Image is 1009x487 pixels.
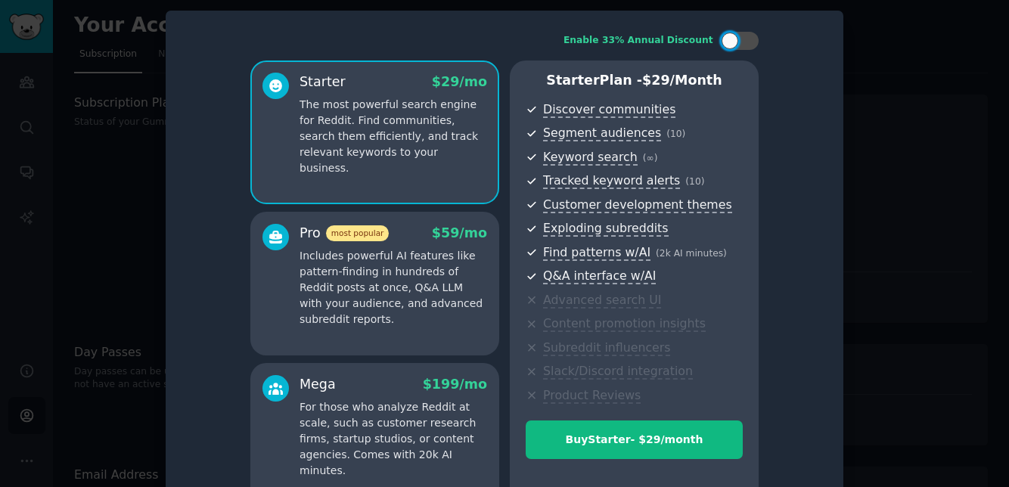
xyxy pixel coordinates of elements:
[526,432,742,448] div: Buy Starter - $ 29 /month
[300,399,487,479] p: For those who analyze Reddit at scale, such as customer research firms, startup studios, or conte...
[543,173,680,189] span: Tracked keyword alerts
[543,150,638,166] span: Keyword search
[526,420,743,459] button: BuyStarter- $29/month
[300,97,487,176] p: The most powerful search engine for Reddit. Find communities, search them efficiently, and track ...
[543,364,693,380] span: Slack/Discord integration
[432,74,487,89] span: $ 29 /mo
[543,316,706,332] span: Content promotion insights
[432,225,487,240] span: $ 59 /mo
[543,293,661,309] span: Advanced search UI
[543,221,668,237] span: Exploding subreddits
[685,176,704,187] span: ( 10 )
[656,248,727,259] span: ( 2k AI minutes )
[666,129,685,139] span: ( 10 )
[543,340,670,356] span: Subreddit influencers
[643,153,658,163] span: ( ∞ )
[300,224,389,243] div: Pro
[300,73,346,92] div: Starter
[543,388,641,404] span: Product Reviews
[543,126,661,141] span: Segment audiences
[423,377,487,392] span: $ 199 /mo
[642,73,722,88] span: $ 29 /month
[543,245,650,261] span: Find patterns w/AI
[543,102,675,118] span: Discover communities
[300,375,336,394] div: Mega
[326,225,390,241] span: most popular
[543,268,656,284] span: Q&A interface w/AI
[543,197,732,213] span: Customer development themes
[563,34,713,48] div: Enable 33% Annual Discount
[300,248,487,327] p: Includes powerful AI features like pattern-finding in hundreds of Reddit posts at once, Q&A LLM w...
[526,71,743,90] p: Starter Plan -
